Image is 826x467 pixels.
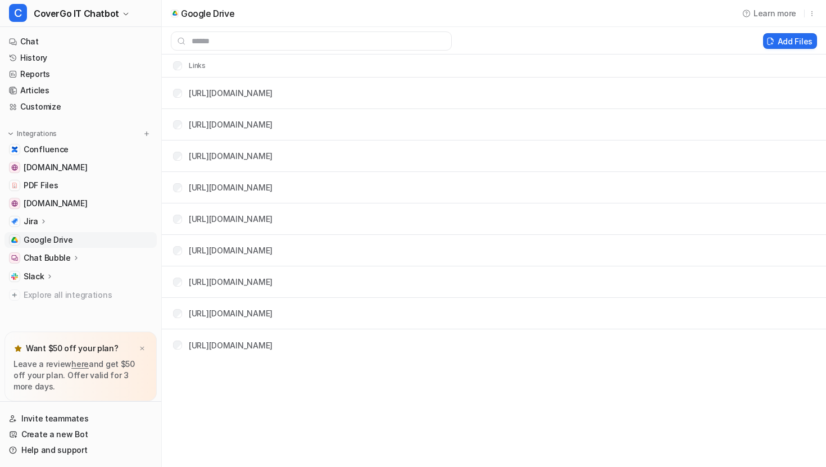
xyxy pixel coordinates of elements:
a: Explore all integrations [4,287,157,303]
img: menu_add.svg [143,130,151,138]
a: [URL][DOMAIN_NAME] [189,151,273,161]
img: expand menu [7,130,15,138]
a: Articles [4,83,157,98]
button: Learn more [738,4,802,22]
a: [URL][DOMAIN_NAME] [189,246,273,255]
img: support.atlassian.com [11,164,18,171]
a: History [4,50,157,66]
img: Slack [11,273,18,280]
span: [DOMAIN_NAME] [24,162,87,173]
button: Add Files [763,33,817,49]
img: explore all integrations [9,289,20,301]
p: Integrations [17,129,57,138]
img: PDF Files [11,182,18,189]
p: Chat Bubble [24,252,71,264]
a: Invite teammates [4,411,157,427]
p: Slack [24,271,44,282]
img: google_drive icon [173,11,178,15]
p: Jira [24,216,38,227]
th: Links [164,59,206,72]
span: Explore all integrations [24,286,152,304]
a: [URL][DOMAIN_NAME] [189,309,273,318]
span: Google Drive [24,234,73,246]
a: ConfluenceConfluence [4,142,157,157]
button: Integrations [4,128,60,139]
a: [URL][DOMAIN_NAME] [189,277,273,287]
img: x [139,345,146,352]
a: Reports [4,66,157,82]
span: CoverGo IT Chatbot [34,6,119,21]
a: [URL][DOMAIN_NAME] [189,88,273,98]
span: C [9,4,27,22]
a: Google DriveGoogle Drive [4,232,157,248]
p: Leave a review and get $50 off your plan. Offer valid for 3 more days. [13,359,148,392]
a: PDF FilesPDF Files [4,178,157,193]
span: PDF Files [24,180,58,191]
a: Customize [4,99,157,115]
a: support.atlassian.com[DOMAIN_NAME] [4,160,157,175]
a: Chat [4,34,157,49]
p: Google Drive [181,8,234,19]
a: [URL][DOMAIN_NAME] [189,183,273,192]
span: Confluence [24,144,69,155]
a: here [71,359,89,369]
a: community.atlassian.com[DOMAIN_NAME] [4,196,157,211]
span: [DOMAIN_NAME] [24,198,87,209]
img: community.atlassian.com [11,200,18,207]
a: [URL][DOMAIN_NAME] [189,120,273,129]
a: Help and support [4,442,157,458]
img: Confluence [11,146,18,153]
img: Chat Bubble [11,255,18,261]
a: Create a new Bot [4,427,157,442]
a: [URL][DOMAIN_NAME] [189,341,273,350]
span: Learn more [754,7,796,19]
img: Google Drive [11,237,18,243]
a: [URL][DOMAIN_NAME] [189,214,273,224]
img: star [13,344,22,353]
img: Jira [11,218,18,225]
p: Want $50 off your plan? [26,343,119,354]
